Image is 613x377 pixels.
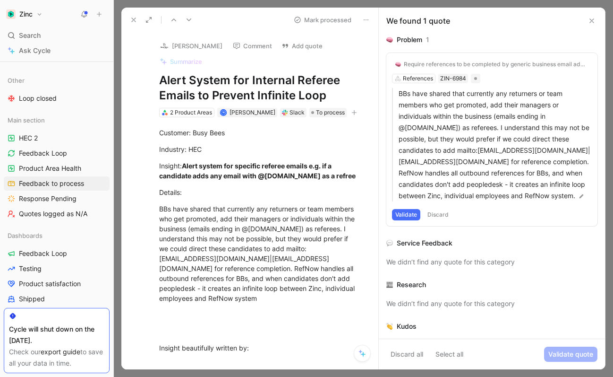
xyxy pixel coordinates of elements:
[4,262,110,276] a: Testing
[397,237,452,249] div: Service Feedback
[19,194,77,203] span: Response Pending
[386,298,597,309] div: We didn’t find any quote for this category
[4,73,110,88] div: Other
[229,39,276,53] button: Comment
[289,108,305,117] div: Slack
[4,44,110,58] a: Ask Cycle
[386,281,393,288] img: 📰
[155,55,206,68] button: Summarize
[19,94,57,103] span: Loop closed
[392,209,420,220] button: Validate
[159,204,360,303] div: BBs have shared that currently any returners or team members who get promoted, add their managers...
[289,13,356,26] button: Mark processed
[19,209,87,219] span: Quotes logged as N/A
[9,324,104,346] div: Cycle will shut down on the [DATE].
[431,347,468,362] button: Select all
[159,343,360,353] div: Insight beautifully written by:
[4,131,110,145] a: HEC 2
[4,207,110,221] a: Quotes logged as N/A
[4,307,110,321] a: VoC External
[4,176,110,191] a: Feedback to process
[399,88,592,202] p: BBs have shared that currently any returners or team members who get promoted, add their managers...
[4,91,110,105] a: Loop closed
[397,279,426,290] div: Research
[578,193,585,200] img: pen.svg
[4,73,110,105] div: OtherLoop closed
[159,128,360,138] div: Customer: Busy Bees
[8,115,45,125] span: Main section
[8,76,25,85] span: Other
[386,256,597,268] div: We didn’t find any quote for this category
[4,246,110,261] a: Feedback Loop
[19,30,41,41] span: Search
[159,144,360,154] div: Industry: HEC
[6,9,16,19] img: Zinc
[19,45,51,56] span: Ask Cycle
[19,279,81,289] span: Product satisfaction
[316,108,345,117] span: To process
[4,146,110,160] a: Feedback Loop
[230,109,275,116] span: [PERSON_NAME]
[8,231,43,240] span: Dashboards
[4,228,110,367] div: DashboardsFeedback LoopTestingProduct satisfactionShippedVoC ExternalVoC InternalFeature viewTrends
[397,34,422,45] div: Problem
[544,347,597,362] button: Validate quote
[424,209,452,220] button: Discard
[4,161,110,175] a: Product Area Health
[159,187,360,197] div: Details:
[426,34,429,45] div: 1
[155,39,227,53] button: logo[PERSON_NAME]
[386,36,393,43] img: 🧠
[19,133,38,143] span: HEC 2
[386,323,393,330] img: 👏
[4,228,110,243] div: Dashboards
[159,73,360,103] h1: Alert System for Internal Referee Emails to Prevent Infinite Loop
[386,15,450,26] div: We found 1 quote
[19,10,33,18] h1: Zinc
[309,108,347,117] div: To process
[9,346,104,369] div: Check our to save all your data in time.
[4,113,110,221] div: Main sectionHEC 2Feedback LoopProduct Area HealthFeedback to processResponse PendingQuotes logged...
[221,110,226,115] div: N
[395,61,401,67] img: 🧠
[4,192,110,206] a: Response Pending
[159,162,356,180] strong: Alert system for specific referee emails e.g. if a candidate adds any email with @[DOMAIN_NAME] a...
[4,277,110,291] a: Product satisfaction
[19,294,45,304] span: Shipped
[159,161,360,181] div: Insight:
[19,149,67,158] span: Feedback Loop
[19,179,84,188] span: Feedback to process
[170,57,202,66] span: Summarize
[386,347,427,362] button: Discard all
[4,292,110,306] a: Shipped
[170,108,212,117] div: 2 Product Areas
[392,59,592,70] button: 🧠Require references to be completed by generic business email addresses
[19,264,42,273] span: Testing
[277,39,327,53] button: Add quote
[4,8,45,21] button: ZincZinc
[19,249,67,258] span: Feedback Loop
[160,41,169,51] img: logo
[397,321,417,332] div: Kudos
[386,240,393,246] img: 💬
[4,113,110,127] div: Main section
[19,164,81,173] span: Product Area Health
[404,61,588,68] div: Require references to be completed by generic business email addresses
[41,348,80,356] a: export guide
[4,28,110,43] div: Search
